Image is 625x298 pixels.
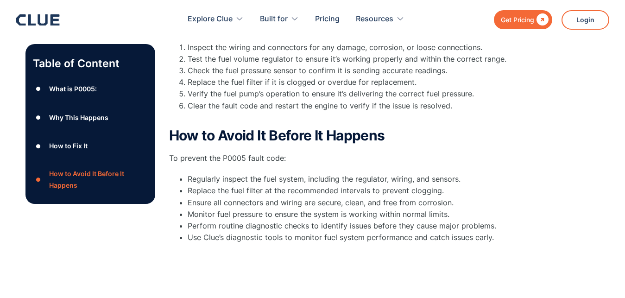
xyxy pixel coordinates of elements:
[188,232,540,243] li: Use Clue’s diagnostic tools to monitor fuel system performance and catch issues early.
[33,139,44,153] div: ●
[33,82,44,96] div: ●
[315,5,340,34] a: Pricing
[49,140,88,152] div: How to Fix It
[49,168,147,191] div: How to Avoid It Before It Happens
[33,111,44,125] div: ●
[49,112,108,123] div: Why This Happens
[188,5,244,34] div: Explore Clue
[188,76,540,88] li: Replace the fuel filter if it is clogged or overdue for replacement.
[169,152,540,164] p: To prevent the P0005 fault code:
[356,5,404,34] div: Resources
[169,127,385,144] strong: How to Avoid It Before It Happens
[33,82,148,96] a: ●What is P0005:
[33,111,148,125] a: ●Why This Happens
[188,173,540,185] li: Regularly inspect the fuel system, including the regulator, wiring, and sensors.
[33,168,148,191] a: ●How to Avoid It Before It Happens
[188,42,540,53] li: Inspect the wiring and connectors for any damage, corrosion, or loose connections.
[188,5,233,34] div: Explore Clue
[188,53,540,65] li: Test the fuel volume regulator to ensure it’s working properly and within the correct range.
[33,56,148,71] p: Table of Content
[188,88,540,100] li: Verify the fuel pump’s operation to ensure it’s delivering the correct fuel pressure.
[188,220,540,232] li: Perform routine diagnostic checks to identify issues before they cause major problems.
[188,100,540,123] li: Clear the fault code and restart the engine to verify if the issue is resolved.
[260,5,299,34] div: Built for
[534,14,549,25] div: 
[356,5,393,34] div: Resources
[188,209,540,220] li: Monitor fuel pressure to ensure the system is working within normal limits.
[501,14,534,25] div: Get Pricing
[260,5,288,34] div: Built for
[188,185,540,197] li: Replace the fuel filter at the recommended intervals to prevent clogging.
[188,65,540,76] li: Check the fuel pressure sensor to confirm it is sending accurate readings.
[494,10,552,29] a: Get Pricing
[49,83,97,95] div: What is P0005:
[33,139,148,153] a: ●How to Fix It
[33,172,44,186] div: ●
[188,197,540,209] li: Ensure all connectors and wiring are secure, clean, and free from corrosion.
[562,10,609,30] a: Login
